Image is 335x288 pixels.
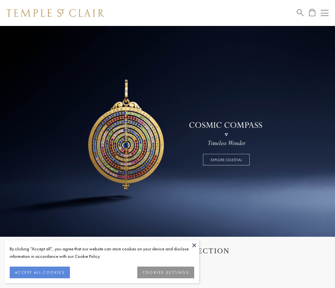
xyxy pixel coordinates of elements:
div: By clicking “Accept all”, you agree that our website can store cookies on your device and disclos... [10,245,194,260]
button: COOKIES SETTINGS [137,267,194,278]
button: ACCEPT ALL COOKIES [10,267,70,278]
a: Open Shopping Bag [309,9,315,17]
button: Open navigation [321,9,329,17]
a: Search [297,9,304,17]
img: Temple St. Clair [6,9,104,17]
